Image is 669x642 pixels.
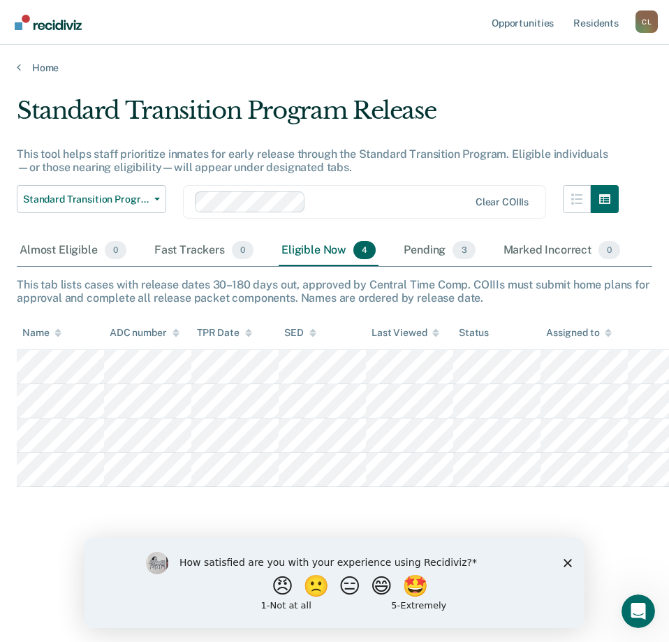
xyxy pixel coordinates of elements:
div: ADC number [110,327,179,339]
div: This tool helps staff prioritize inmates for early release through the Standard Transition Progra... [17,147,619,174]
div: TPR Date [197,327,252,339]
div: Last Viewed [372,327,439,339]
img: Recidiviz [15,15,82,30]
div: SED [284,327,316,339]
div: This tab lists cases with release dates 30–180 days out, approved by Central Time Comp. COIIIs mu... [17,278,652,305]
div: C L [635,10,658,33]
span: 4 [353,241,376,259]
div: Eligible Now4 [279,235,378,266]
a: Home [17,61,652,74]
div: Pending3 [401,235,478,266]
iframe: Intercom live chat [622,594,655,628]
div: Marked Incorrect0 [501,235,624,266]
span: 3 [453,241,475,259]
div: Status [459,327,489,339]
button: Standard Transition Program Release [17,185,166,213]
div: Name [22,327,61,339]
span: Standard Transition Program Release [23,194,149,205]
div: Assigned to [546,327,612,339]
div: Almost Eligible0 [17,235,129,266]
div: Fast Trackers0 [152,235,256,266]
div: Standard Transition Program Release [17,96,619,136]
div: Clear COIIIs [476,196,529,208]
span: 0 [598,241,620,259]
button: Profile dropdown button [635,10,658,33]
iframe: Survey by Kim from Recidiviz [84,538,585,628]
span: 0 [232,241,253,259]
span: 0 [105,241,126,259]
